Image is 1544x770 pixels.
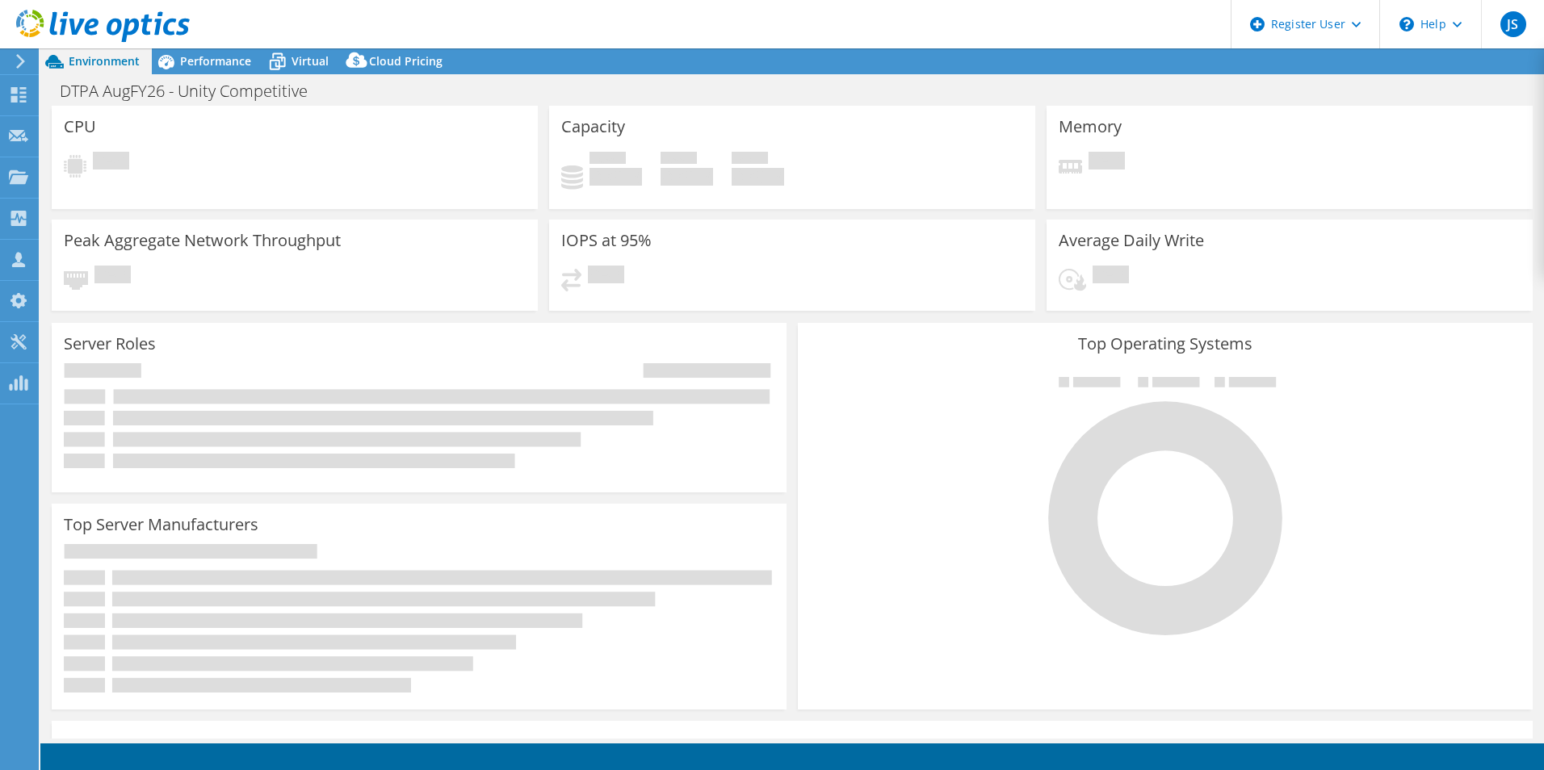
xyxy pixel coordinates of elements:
[52,82,333,100] h1: DTPA AugFY26 - Unity Competitive
[732,168,784,186] h4: 0 GiB
[94,266,131,287] span: Pending
[1059,118,1122,136] h3: Memory
[661,152,697,168] span: Free
[1089,152,1125,174] span: Pending
[369,53,443,69] span: Cloud Pricing
[588,266,624,287] span: Pending
[589,152,626,168] span: Used
[64,335,156,353] h3: Server Roles
[64,118,96,136] h3: CPU
[64,232,341,249] h3: Peak Aggregate Network Throughput
[292,53,329,69] span: Virtual
[93,152,129,174] span: Pending
[561,118,625,136] h3: Capacity
[732,152,768,168] span: Total
[64,516,258,534] h3: Top Server Manufacturers
[810,335,1521,353] h3: Top Operating Systems
[1399,17,1414,31] svg: \n
[1500,11,1526,37] span: JS
[661,168,713,186] h4: 0 GiB
[69,53,140,69] span: Environment
[180,53,251,69] span: Performance
[589,168,642,186] h4: 0 GiB
[1093,266,1129,287] span: Pending
[561,232,652,249] h3: IOPS at 95%
[1059,232,1204,249] h3: Average Daily Write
